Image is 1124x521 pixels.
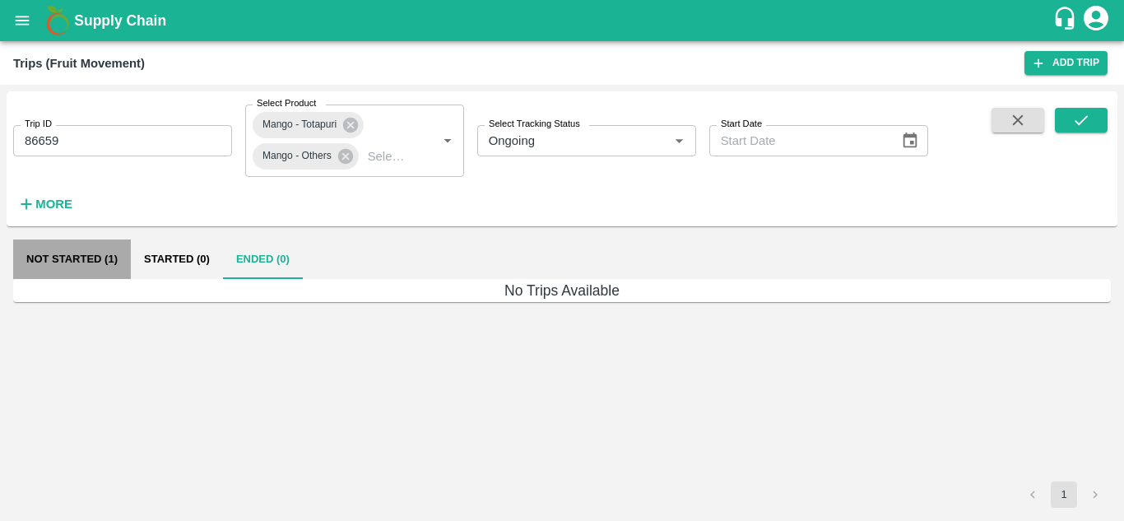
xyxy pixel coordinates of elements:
h6: No Trips Available [13,279,1111,302]
label: Start Date [721,118,762,131]
label: Trip ID [25,118,52,131]
button: Ended (0) [223,240,303,279]
label: Select Product [257,97,316,110]
img: logo [41,4,74,37]
button: Open [437,130,458,151]
button: page 1 [1051,481,1077,508]
span: Mango - Others [253,147,341,165]
strong: More [35,198,72,211]
button: More [13,190,77,218]
input: Enter Trip ID [13,125,232,156]
a: Supply Chain [74,9,1052,32]
span: Mango - Totapuri [253,116,346,133]
input: Select Tracking Status [482,130,643,151]
button: Choose date [894,125,926,156]
button: Open [668,130,690,151]
div: account of current user [1081,3,1111,38]
div: customer-support [1052,6,1081,35]
b: Supply Chain [74,12,166,29]
input: Start Date [709,125,889,156]
button: Started (0) [131,240,223,279]
div: Trips (Fruit Movement) [13,53,145,74]
nav: pagination navigation [1017,481,1111,508]
div: Mango - Totapuri [253,112,364,138]
button: Not Started (1) [13,240,131,279]
div: Mango - Others [253,143,359,170]
a: Add Trip [1024,51,1108,75]
label: Select Tracking Status [489,118,580,131]
button: open drawer [3,2,41,40]
input: Select Product [361,146,411,167]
